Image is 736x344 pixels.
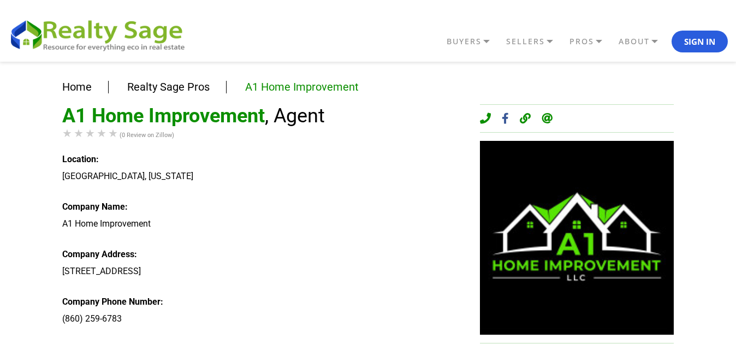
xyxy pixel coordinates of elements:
[62,295,464,309] div: Company Phone Number:
[8,16,194,52] img: REALTY SAGE
[265,104,325,127] span: , Agent
[62,247,464,262] div: Company Address:
[62,80,92,93] a: Home
[567,32,616,51] a: PROS
[62,128,120,139] div: Rating of this product is 0 out of 5.
[62,169,464,183] div: [GEOGRAPHIC_DATA], [US_STATE]
[245,80,359,93] a: A1 Home Improvement
[616,32,672,51] a: ABOUT
[503,32,567,51] a: SELLERS
[127,80,210,93] a: Realty Sage Pros
[672,31,728,52] button: Sign In
[62,200,464,214] div: Company Name:
[62,104,464,127] h1: A1 Home Improvement
[444,32,503,51] a: BUYERS
[480,141,674,335] img: A1 Home Improvement
[62,217,464,231] div: A1 Home Improvement
[62,128,464,143] div: (0 Review on Zillow)
[62,152,464,167] div: Location:
[62,312,464,326] div: (860) 259‑6783
[62,264,464,278] div: [STREET_ADDRESS]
